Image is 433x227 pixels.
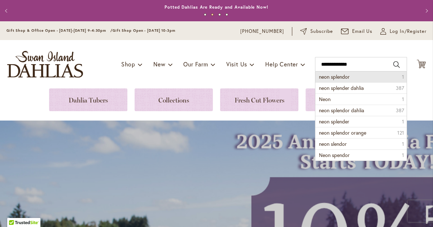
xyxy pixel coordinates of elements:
button: Next [419,4,433,18]
span: Shop [121,60,135,68]
a: store logo [7,51,83,78]
a: Email Us [341,28,373,35]
button: 2 of 4 [211,13,214,16]
span: 1 [402,152,404,159]
span: neon splender [319,118,349,125]
span: Neon [319,96,331,102]
span: neon slendor [319,140,347,147]
span: 387 [396,107,404,114]
span: Gift Shop & Office Open - [DATE]-[DATE] 9-4:30pm / [6,28,113,33]
span: neon splender dahlia [319,84,364,91]
button: 3 of 4 [218,13,221,16]
span: neon splendor dahlia [319,107,364,114]
button: 4 of 4 [226,13,228,16]
span: 121 [397,129,404,136]
span: neon splendor [319,73,350,80]
span: Visit Us [226,60,247,68]
span: 1 [402,96,404,103]
span: 1 [402,118,404,125]
span: Gift Shop Open - [DATE] 10-3pm [113,28,175,33]
span: 387 [396,84,404,92]
span: 1 [402,73,404,80]
span: 1 [402,140,404,148]
span: Subscribe [310,28,333,35]
span: Help Center [265,60,298,68]
button: Search [393,59,400,70]
span: Our Farm [183,60,208,68]
button: 1 of 4 [204,13,206,16]
span: Neon spendor [319,152,350,158]
span: Log In/Register [390,28,427,35]
a: Potted Dahlias Are Ready and Available Now! [165,4,268,10]
a: Log In/Register [380,28,427,35]
span: New [153,60,165,68]
a: [PHONE_NUMBER] [240,28,284,35]
a: Subscribe [300,28,333,35]
span: neon splendor orange [319,129,366,136]
span: Email Us [352,28,373,35]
